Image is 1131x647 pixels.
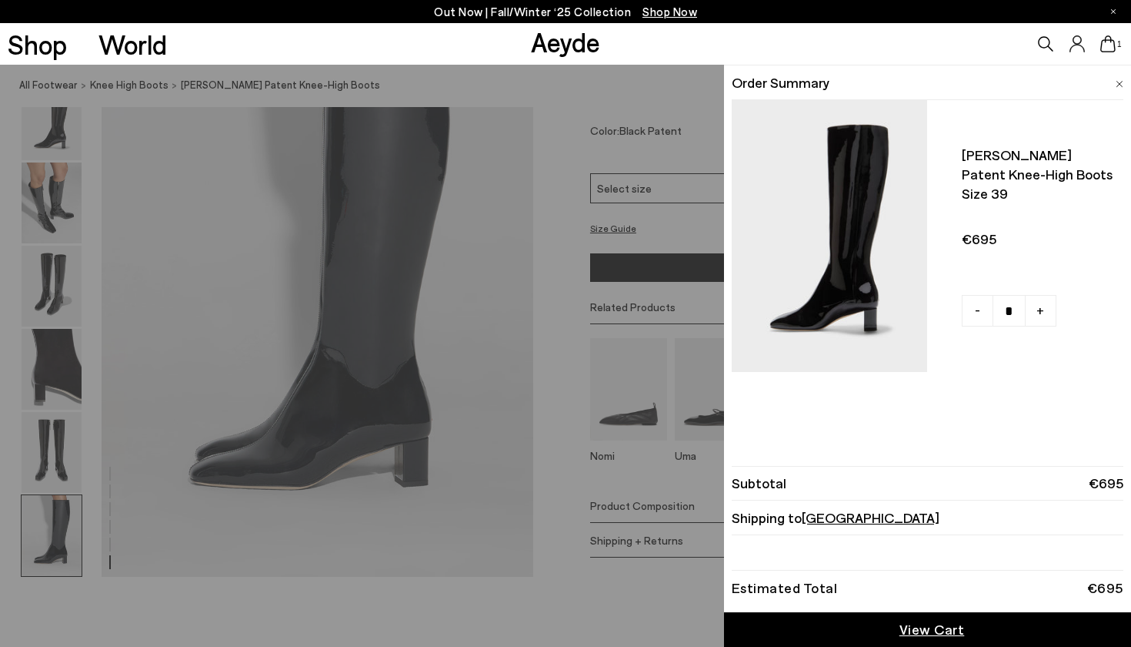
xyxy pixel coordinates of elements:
a: Shop [8,31,67,58]
span: €695 [1089,474,1123,493]
div: Estimated Total [732,582,838,593]
span: Shipping to [732,508,939,528]
span: Navigate to /collections/new-in [642,5,697,18]
a: 1 [1100,35,1116,52]
span: Size 39 [962,184,1116,203]
a: World [98,31,167,58]
span: View Cart [899,620,965,639]
span: - [975,300,980,320]
li: Subtotal [732,466,1123,501]
span: [GEOGRAPHIC_DATA] [802,509,939,526]
span: Order Summary [732,73,829,92]
p: Out Now | Fall/Winter ‘25 Collection [434,2,697,22]
a: - [962,295,993,327]
span: [PERSON_NAME] patent knee-high boots [962,146,1116,184]
span: 1 [1116,40,1123,49]
a: + [1025,295,1056,327]
img: AEYDE_MARTYPATENTCALFLEATHERBLACK_1_900x.jpg [732,100,927,372]
div: €695 [1087,582,1123,593]
span: + [1036,300,1044,320]
a: Aeyde [531,25,600,58]
span: €695 [962,230,1116,249]
a: View Cart [724,612,1131,647]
